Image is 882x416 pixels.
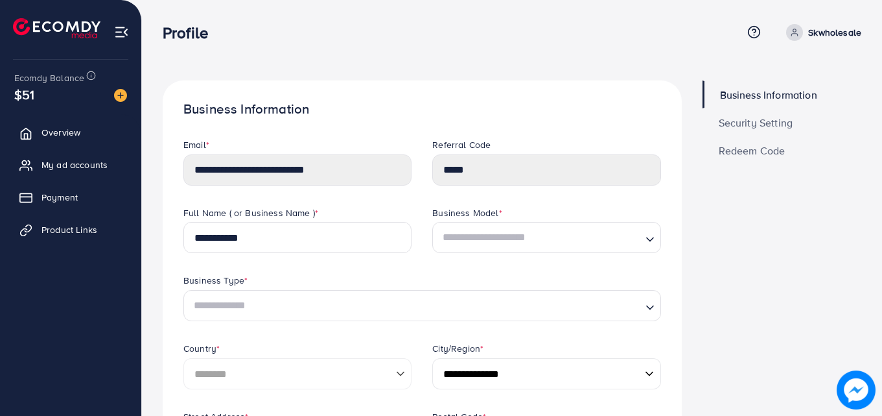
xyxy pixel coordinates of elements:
img: image [114,89,127,102]
span: Redeem Code [719,145,785,156]
div: Search for option [183,290,661,321]
label: Country [183,342,220,355]
a: My ad accounts [10,152,132,178]
a: Product Links [10,217,132,243]
label: Business Type [183,274,248,287]
input: Search for option [189,294,640,318]
a: Skwholesale [781,24,861,41]
span: $51 [14,85,34,104]
span: Product Links [41,223,97,236]
span: Payment [41,191,78,204]
img: logo [13,18,100,38]
p: Skwholesale [808,25,861,40]
label: City/Region [432,342,483,355]
label: Full Name ( or Business Name ) [183,206,318,219]
label: Business Model [432,206,502,219]
img: image [837,371,876,410]
input: Search for option [438,226,640,250]
span: Ecomdy Balance [14,71,84,84]
span: Business Information [720,90,817,100]
h1: Business Information [183,101,661,117]
label: Email [183,138,209,151]
div: Search for option [432,222,660,253]
img: menu [114,25,129,40]
a: Payment [10,184,132,210]
span: My ad accounts [41,158,108,171]
h3: Profile [163,23,218,42]
label: Referral Code [432,138,491,151]
a: Overview [10,119,132,145]
span: Security Setting [719,117,793,128]
span: Overview [41,126,80,139]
